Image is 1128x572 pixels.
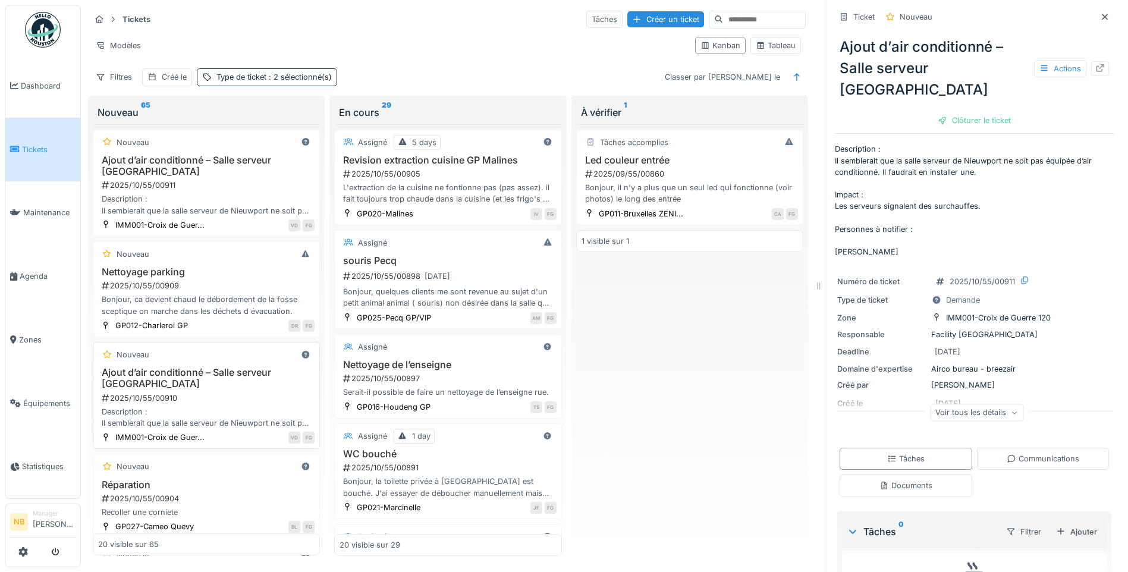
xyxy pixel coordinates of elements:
[25,12,61,48] img: Badge_color-CXgf-gQk.svg
[100,180,315,191] div: 2025/10/55/00911
[582,182,798,205] div: Bonjour, il n'y a plus que un seul led qui fonctionne (voir photos) le long des entrée
[835,32,1114,105] div: Ajout d’air conditionné – Salle serveur [GEOGRAPHIC_DATA]
[303,432,315,444] div: FG
[412,430,431,442] div: 1 day
[22,144,76,155] span: Tickets
[98,507,315,518] div: Recoller une corniete
[358,531,387,542] div: Assigné
[584,168,798,180] div: 2025/09/55/00860
[530,208,542,220] div: IV
[5,244,80,308] a: Agenda
[837,276,926,287] div: Numéro de ticket
[659,68,785,86] div: Classer par [PERSON_NAME] le
[303,320,315,332] div: FG
[98,539,159,551] div: 20 visible sur 65
[358,137,387,148] div: Assigné
[19,334,76,345] span: Zones
[100,392,315,404] div: 2025/10/55/00910
[545,208,557,220] div: FG
[98,294,315,316] div: Bonjour, ca devient chaud le débordement de la fosse sceptique on marche dans les déchets d évacu...
[599,208,683,219] div: GP011-Bruxelles ZENI...
[117,249,149,260] div: Nouveau
[266,73,332,81] span: : 2 sélectionné(s)
[118,14,155,25] strong: Tickets
[898,524,904,539] sup: 0
[117,461,149,472] div: Nouveau
[946,312,1051,323] div: IMM001-Croix de Guerre 120
[98,266,315,278] h3: Nettoyage parking
[115,219,205,231] div: IMM001-Croix de Guer...
[425,271,450,282] div: [DATE]
[23,207,76,218] span: Maintenance
[624,105,627,120] sup: 1
[162,71,187,83] div: Créé le
[358,341,387,353] div: Assigné
[530,312,542,324] div: AM
[340,155,556,166] h3: Revision extraction cuisine GP Malines
[340,182,556,205] div: L'extraction de la cuisine ne fontionne pas (pas assez). il fait toujours trop chaude dans la cui...
[545,502,557,514] div: FG
[342,462,556,473] div: 2025/10/55/00891
[22,461,76,472] span: Statistiques
[586,11,623,28] div: Tâches
[582,235,629,247] div: 1 visible sur 1
[340,386,556,398] div: Serait-il possible de faire un nettoyage de l’enseigne rue.
[772,208,784,220] div: CA
[756,40,796,51] div: Tableau
[786,208,798,220] div: FG
[5,435,80,499] a: Statistiques
[530,502,542,514] div: JF
[946,294,980,306] div: Demande
[357,502,420,513] div: GP021-Marcinelle
[288,432,300,444] div: VD
[545,312,557,324] div: FG
[117,137,149,148] div: Nouveau
[933,112,1016,128] div: Clôturer le ticket
[340,359,556,370] h3: Nettoyage de l’enseigne
[887,453,925,464] div: Tâches
[340,476,556,498] div: Bonjour, la toilette privée à [GEOGRAPHIC_DATA] est bouché. J'ai essayer de déboucher manuellemen...
[98,479,315,491] h3: Réparation
[303,219,315,231] div: FG
[837,346,926,357] div: Deadline
[837,379,1111,391] div: [PERSON_NAME]
[10,513,28,531] li: NB
[837,294,926,306] div: Type de ticket
[5,118,80,181] a: Tickets
[837,363,1111,375] div: Airco bureau - breezair
[382,105,391,120] sup: 29
[98,155,315,177] h3: Ajout d’air conditionné – Salle serveur [GEOGRAPHIC_DATA]
[20,271,76,282] span: Agenda
[879,480,932,491] div: Documents
[358,430,387,442] div: Assigné
[342,168,556,180] div: 2025/10/55/00905
[5,308,80,372] a: Zones
[342,269,556,284] div: 2025/10/55/00898
[21,80,76,92] span: Dashboard
[950,276,1015,287] div: 2025/10/55/00911
[100,493,315,504] div: 2025/10/55/00904
[357,401,431,413] div: GP016-Houdeng GP
[930,404,1023,421] div: Voir tous les détails
[358,237,387,249] div: Assigné
[100,280,315,291] div: 2025/10/55/00909
[23,398,76,409] span: Équipements
[1051,524,1102,540] div: Ajouter
[357,312,431,323] div: GP025-Pecq GP/VIP
[5,181,80,245] a: Maintenance
[90,68,137,86] div: Filtres
[837,329,926,340] div: Responsable
[835,143,1114,257] p: Description : Il semblerait que la salle serveur de Nieuwport ne soit pas équipée d’air condition...
[581,105,799,120] div: À vérifier
[1001,523,1047,540] div: Filtrer
[340,448,556,460] h3: WC bouché
[10,509,76,538] a: NB Manager[PERSON_NAME]
[98,367,315,389] h3: Ajout d’air conditionné – Salle serveur [GEOGRAPHIC_DATA]
[900,11,932,23] div: Nouveau
[412,137,436,148] div: 5 days
[5,54,80,118] a: Dashboard
[582,155,798,166] h3: Led couleur entrée
[340,539,400,551] div: 20 visible sur 29
[935,346,960,357] div: [DATE]
[117,349,149,360] div: Nouveau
